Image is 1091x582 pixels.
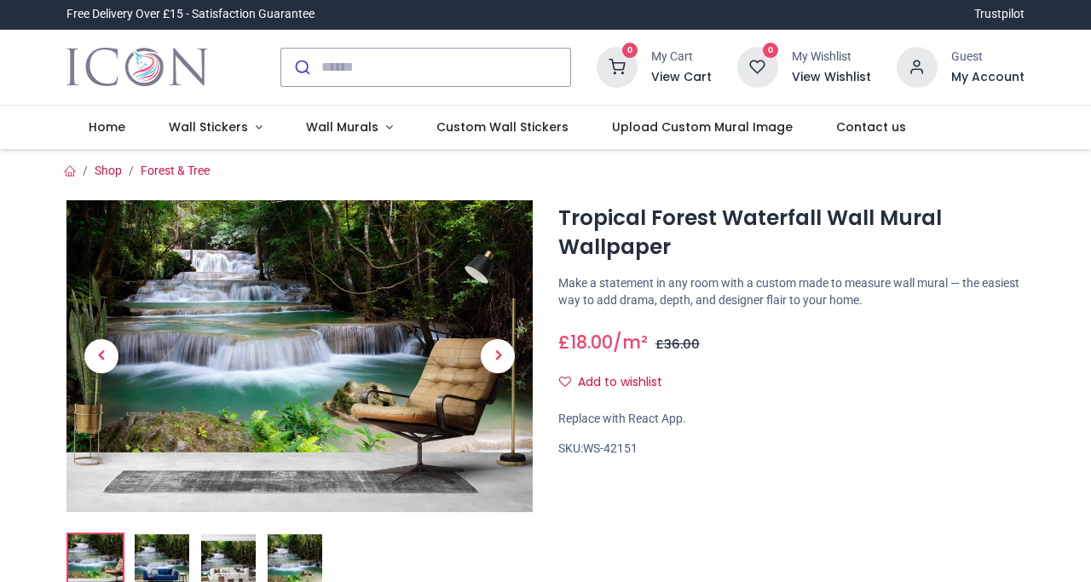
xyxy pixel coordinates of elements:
a: Previous [66,247,136,465]
div: Replace with React App. [558,411,1025,428]
span: Next [481,339,515,373]
span: /m² [613,330,648,354]
span: £ [655,336,700,353]
a: View Cart [651,69,712,86]
a: View Wishlist [792,69,871,86]
a: Logo of Icon Wall Stickers [66,43,207,91]
a: 0 [597,59,638,72]
a: Forest & Tree [141,164,210,177]
span: Home [89,118,125,135]
sup: 0 [622,43,638,59]
button: Add to wishlistAdd to wishlist [558,368,677,397]
i: Add to wishlist [559,376,571,388]
button: Submit [281,49,321,86]
img: Icon Wall Stickers [66,43,207,91]
p: Make a statement in any room with a custom made to measure wall mural — the easiest way to add dr... [558,275,1025,308]
div: Guest [951,49,1025,66]
div: Free Delivery Over £15 - Satisfaction Guarantee [66,6,315,23]
span: Upload Custom Mural Image [612,118,793,135]
a: 0 [737,59,778,72]
span: WS-42151 [583,441,638,455]
a: Next [463,247,533,465]
a: Wall Stickers [147,106,285,150]
span: £ [558,330,613,354]
a: Trustpilot [974,6,1025,23]
a: Shop [95,164,122,177]
div: My Wishlist [792,49,871,66]
span: Wall Stickers [169,118,248,135]
div: My Cart [651,49,712,66]
a: My Account [951,69,1025,86]
span: Wall Murals [306,118,378,135]
h1: Tropical Forest Waterfall Wall Mural Wallpaper [558,204,1025,262]
span: 36.00 [664,336,700,353]
div: SKU: [558,441,1025,458]
img: Tropical Forest Waterfall Wall Mural Wallpaper [66,200,533,512]
span: 18.00 [570,330,613,354]
span: Previous [84,339,118,373]
sup: 0 [763,43,779,59]
span: Custom Wall Stickers [436,118,569,135]
span: Contact us [836,118,906,135]
a: Wall Murals [284,106,414,150]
